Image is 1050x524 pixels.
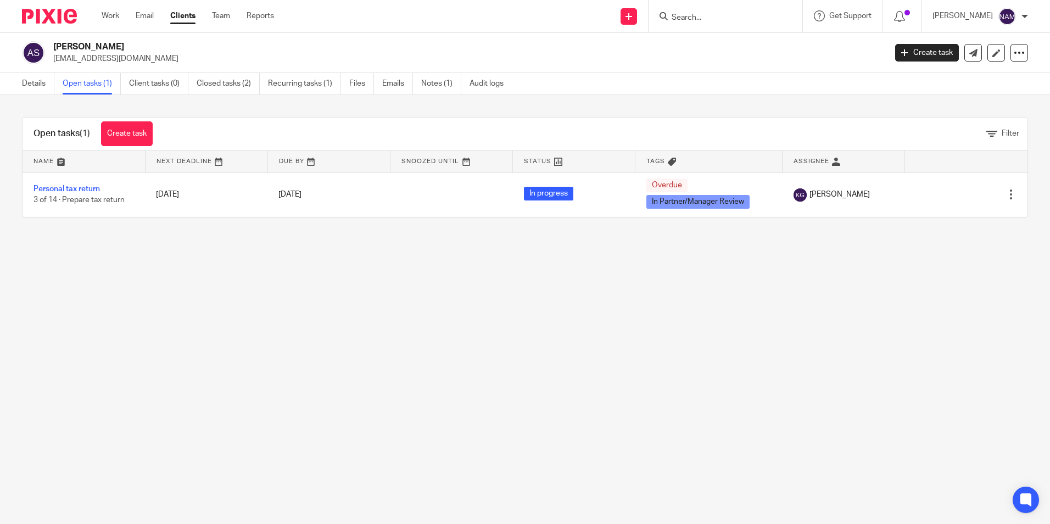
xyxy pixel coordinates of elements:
a: Audit logs [470,73,512,94]
a: Clients [170,10,196,21]
span: In progress [524,187,573,200]
h1: Open tasks [33,128,90,140]
a: Notes (1) [421,73,461,94]
a: Team [212,10,230,21]
a: Reports [247,10,274,21]
span: (1) [80,129,90,138]
input: Search [671,13,769,23]
a: Email [136,10,154,21]
a: Details [22,73,54,94]
a: Open tasks (1) [63,73,121,94]
span: Overdue [646,179,688,192]
span: Snoozed Until [401,158,459,164]
span: Filter [1002,130,1019,137]
a: Closed tasks (2) [197,73,260,94]
td: [DATE] [145,172,267,217]
a: Create task [895,44,959,62]
a: Emails [382,73,413,94]
span: Get Support [829,12,872,20]
a: Create task [101,121,153,146]
p: [PERSON_NAME] [932,10,993,21]
span: Status [524,158,551,164]
span: Tags [646,158,665,164]
a: Recurring tasks (1) [268,73,341,94]
img: svg%3E [998,8,1016,25]
span: [PERSON_NAME] [809,189,870,200]
a: Personal tax return [33,185,100,193]
a: Client tasks (0) [129,73,188,94]
span: [DATE] [278,191,301,198]
p: [EMAIL_ADDRESS][DOMAIN_NAME] [53,53,879,64]
a: Files [349,73,374,94]
h2: [PERSON_NAME] [53,41,713,53]
span: 3 of 14 · Prepare tax return [33,197,125,204]
img: Pixie [22,9,77,24]
img: svg%3E [22,41,45,64]
a: Work [102,10,119,21]
img: svg%3E [794,188,807,202]
span: In Partner/Manager Review [646,195,750,209]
